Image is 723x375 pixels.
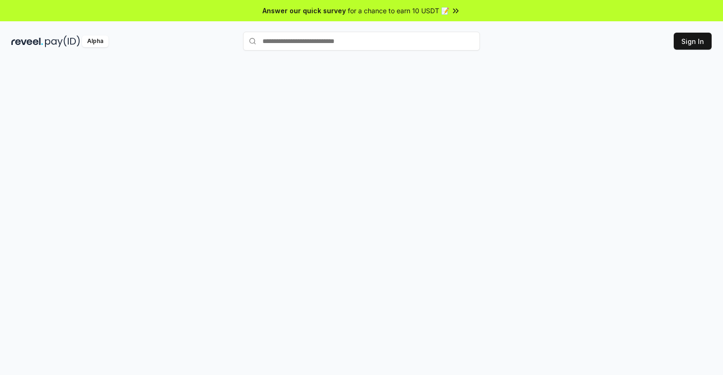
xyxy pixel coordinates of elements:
[674,33,712,50] button: Sign In
[11,35,43,47] img: reveel_dark
[45,35,80,47] img: pay_id
[82,35,108,47] div: Alpha
[348,6,449,16] span: for a chance to earn 10 USDT 📝
[262,6,346,16] span: Answer our quick survey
